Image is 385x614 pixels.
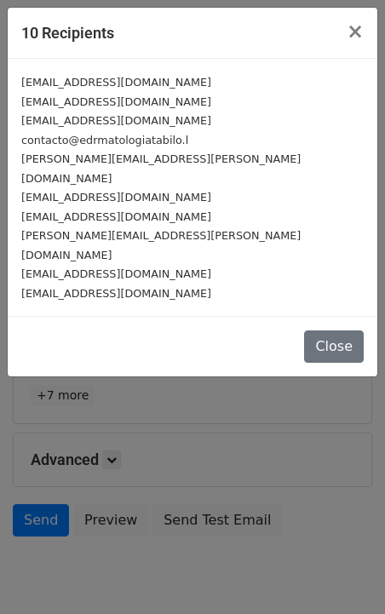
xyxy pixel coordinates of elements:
[300,532,385,614] div: Widget de chat
[21,134,188,146] small: contacto@edrmatologiatabilo.l
[21,95,211,108] small: [EMAIL_ADDRESS][DOMAIN_NAME]
[21,76,211,89] small: [EMAIL_ADDRESS][DOMAIN_NAME]
[333,8,377,55] button: Close
[21,267,211,280] small: [EMAIL_ADDRESS][DOMAIN_NAME]
[21,114,211,127] small: [EMAIL_ADDRESS][DOMAIN_NAME]
[21,229,301,261] small: [PERSON_NAME][EMAIL_ADDRESS][PERSON_NAME][DOMAIN_NAME]
[304,330,364,363] button: Close
[300,532,385,614] iframe: Chat Widget
[21,287,211,300] small: [EMAIL_ADDRESS][DOMAIN_NAME]
[21,21,114,44] h5: 10 Recipients
[21,210,211,223] small: [EMAIL_ADDRESS][DOMAIN_NAME]
[347,20,364,43] span: ×
[21,152,301,185] small: [PERSON_NAME][EMAIL_ADDRESS][PERSON_NAME][DOMAIN_NAME]
[21,191,211,204] small: [EMAIL_ADDRESS][DOMAIN_NAME]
